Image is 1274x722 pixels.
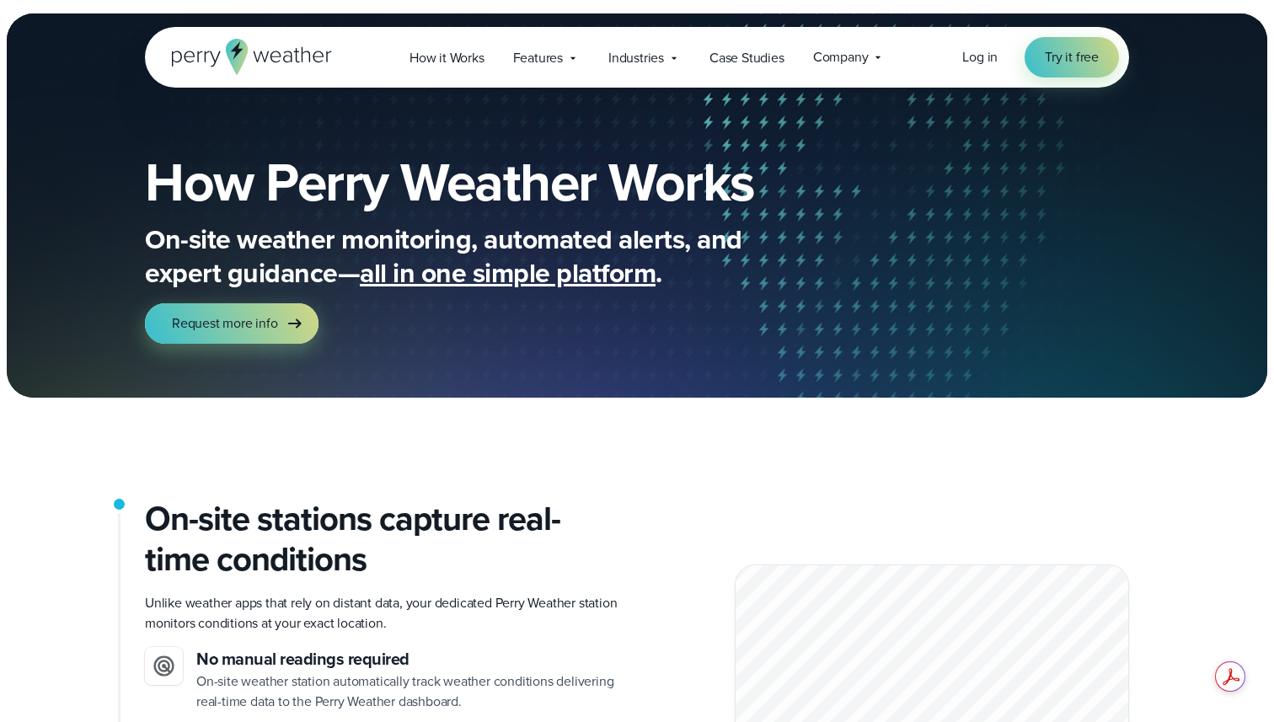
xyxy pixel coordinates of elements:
[196,647,624,671] h3: No manual readings required
[513,48,563,68] span: Features
[1045,47,1099,67] span: Try it free
[395,40,499,75] a: How it Works
[360,253,656,293] span: all in one simple platform
[409,48,484,68] span: How it Works
[1025,37,1119,78] a: Try it free
[145,222,819,290] p: On-site weather monitoring, automated alerts, and expert guidance— .
[709,48,784,68] span: Case Studies
[145,303,318,344] a: Request more info
[962,47,998,67] a: Log in
[196,671,624,712] p: On-site weather station automatically track weather conditions delivering real-time data to the P...
[145,593,624,634] p: Unlike weather apps that rely on distant data, your dedicated Perry Weather station monitors cond...
[172,313,278,334] span: Request more info
[695,40,799,75] a: Case Studies
[813,47,869,67] span: Company
[608,48,664,68] span: Industries
[145,499,624,580] h2: On-site stations capture real-time conditions
[145,155,876,209] h1: How Perry Weather Works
